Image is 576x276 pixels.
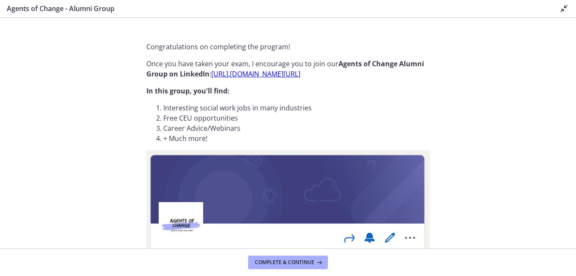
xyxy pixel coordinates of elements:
[248,256,328,269] button: Complete & continue
[163,103,430,113] li: Interesting social work jobs in many industries
[146,59,430,79] p: Once you have taken your exam, I encourage you to join our :
[163,123,430,133] li: Career Advice/Webinars
[163,113,430,123] li: Free CEU opportunities
[163,133,430,144] li: + Much more!
[146,42,430,52] p: Congratulations on completing the program!
[7,3,545,14] h3: Agents of Change - Alumni Group
[146,86,229,96] strong: In this group, you'll find:
[255,259,314,266] span: Complete & continue
[211,69,300,79] a: [URL].[DOMAIN_NAME][URL]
